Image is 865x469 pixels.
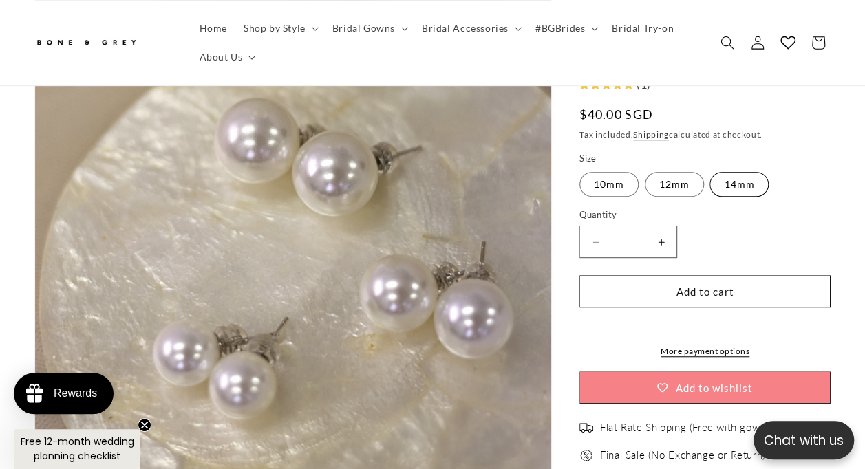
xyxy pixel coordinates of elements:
button: Add to wishlist [579,371,831,404]
a: Bone and Grey Bridal [30,26,178,59]
span: Flat Rate Shipping (Free with gown purchase) [600,421,814,435]
label: 12mm [645,172,704,197]
span: Final Sale (No Exchange or Return) [600,448,765,462]
span: $40.00 SGD [579,105,653,124]
div: [DATE] [156,331,184,346]
img: offer.png [579,448,593,462]
summary: Shop by Style [235,14,324,43]
a: Shipping [633,129,669,140]
div: [PERSON_NAME] [10,331,101,346]
span: Bridal Accessories [422,22,509,34]
span: Shop by Style [244,22,306,34]
div: Tax included. calculated at checkout. [579,128,831,142]
span: Bridal Gowns [332,22,395,34]
label: 14mm [709,172,769,197]
span: #BGBrides [535,22,585,34]
a: Bridal Try-on [604,14,682,43]
span: Free 12-month wedding planning checklist [21,435,134,463]
label: 10mm [579,172,639,197]
a: More payment options [579,345,831,358]
div: Free 12-month wedding planning checklistClose teaser [14,429,140,469]
summary: #BGBrides [527,14,604,43]
button: Close teaser [138,418,151,432]
div: Rewards [54,387,97,400]
span: About Us [200,51,243,63]
p: Chat with us [754,430,854,450]
button: Open chatbox [754,421,854,459]
span: Bridal Try-on [612,22,674,34]
button: Write a review [705,25,796,48]
img: Bone and Grey Bridal [34,32,138,54]
legend: Size [579,152,598,166]
label: Quantity [579,208,831,222]
div: Super happy with these simple yet gorgeous 10cm pearl studs that elevated the outfit for my intim... [10,369,184,463]
summary: About Us [191,43,261,72]
img: 866930 [3,74,191,323]
button: Add to cart [579,275,831,307]
a: Home [191,14,235,43]
summary: Bridal Gowns [324,14,414,43]
summary: Bridal Accessories [414,14,527,43]
span: Home [200,22,227,34]
summary: Search [712,28,743,58]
